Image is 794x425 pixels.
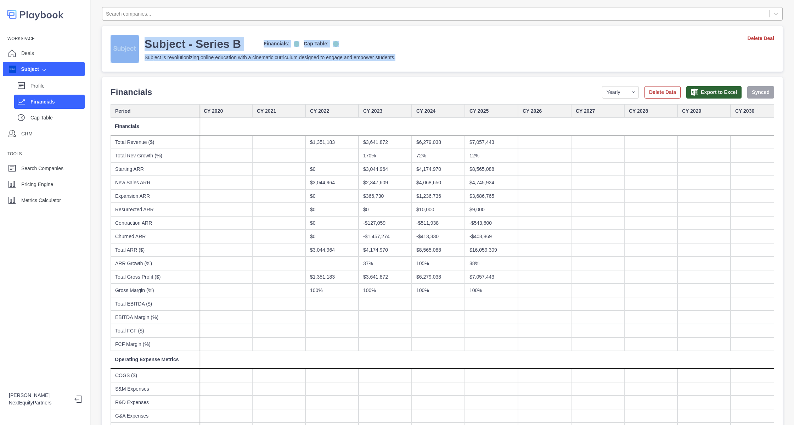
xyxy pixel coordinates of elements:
[21,50,34,57] p: Deals
[111,270,199,284] div: Total Gross Profit ($)
[518,104,571,118] div: CY 2026
[412,257,465,270] div: 105%
[305,203,359,216] div: $0
[111,337,199,351] div: FCF Margin (%)
[465,104,518,118] div: CY 2025
[252,104,305,118] div: CY 2021
[305,230,359,243] div: $0
[111,311,199,324] div: EBITDA Margin (%)
[199,104,252,118] div: CY 2020
[465,243,518,257] div: $16,059,309
[30,82,85,90] p: Profile
[111,104,199,118] div: Period
[465,257,518,270] div: 88%
[111,86,152,99] p: Financials
[412,189,465,203] div: $1,236,736
[305,216,359,230] div: $0
[30,98,85,106] p: Financials
[111,162,199,176] div: Starting ARR
[111,396,199,409] div: R&D Expenses
[465,176,518,189] div: $4,745,924
[145,54,395,61] p: Subject is revolutionizing online education with a cinematic curriculum designed to engage and em...
[465,203,518,216] div: $9,000
[359,284,412,297] div: 100%
[294,41,299,47] img: on-logo
[686,86,742,99] button: Export to Excel
[571,104,624,118] div: CY 2027
[305,135,359,149] div: $1,351,183
[111,35,139,63] img: company-logo
[465,135,518,149] div: $7,057,443
[359,257,412,270] div: 37%
[111,257,199,270] div: ARR Growth (%)
[111,243,199,257] div: Total ARR ($)
[111,176,199,189] div: New Sales ARR
[412,104,465,118] div: CY 2024
[305,243,359,257] div: $3,044,964
[465,162,518,176] div: $8,565,088
[9,66,16,73] img: company image
[359,189,412,203] div: $366,730
[412,270,465,284] div: $6,279,038
[747,86,774,99] button: Synced
[111,230,199,243] div: Churned ARR
[21,181,53,188] p: Pricing Engine
[731,104,784,118] div: CY 2030
[359,216,412,230] div: -$127,059
[305,104,359,118] div: CY 2022
[624,104,677,118] div: CY 2028
[9,399,69,407] p: NextEquityPartners
[305,270,359,284] div: $1,351,183
[111,297,199,311] div: Total EBITDA ($)
[359,135,412,149] div: $3,641,872
[412,243,465,257] div: $8,565,088
[264,40,289,47] p: Financials:
[9,392,69,399] p: [PERSON_NAME]
[111,369,199,382] div: COGS ($)
[111,351,199,369] div: Operating Expense Metrics
[111,284,199,297] div: Gross Margin (%)
[359,149,412,162] div: 170%
[465,216,518,230] div: -$543,600
[304,40,329,47] p: Cap Table:
[111,324,199,337] div: Total FCF ($)
[111,149,199,162] div: Total Rev Growth (%)
[21,165,63,172] p: Search Companies
[359,104,412,118] div: CY 2023
[359,270,412,284] div: $3,641,872
[465,149,518,162] div: 12%
[359,176,412,189] div: $2,347,609
[9,66,39,73] div: Subject
[30,114,85,122] p: Cap Table
[412,230,465,243] div: -$413,330
[412,149,465,162] div: 72%
[111,189,199,203] div: Expansion ARR
[677,104,731,118] div: CY 2029
[644,86,681,99] button: Delete Data
[359,230,412,243] div: -$1,457,274
[111,382,199,396] div: S&M Expenses
[21,130,33,138] p: CRM
[465,230,518,243] div: -$403,869
[21,197,61,204] p: Metrics Calculator
[465,189,518,203] div: $3,686,765
[111,216,199,230] div: Contraction ARR
[748,35,774,42] a: Delete Deal
[7,7,64,22] img: logo-colored
[465,284,518,297] div: 100%
[145,37,241,51] h3: Subject - Series B
[412,135,465,149] div: $6,279,038
[465,270,518,284] div: $7,057,443
[412,216,465,230] div: -$511,938
[305,162,359,176] div: $0
[333,41,339,47] img: on-logo
[359,162,412,176] div: $3,044,964
[412,176,465,189] div: $4,068,650
[412,203,465,216] div: $10,000
[359,203,412,216] div: $0
[111,203,199,216] div: Resurrected ARR
[305,284,359,297] div: 100%
[305,176,359,189] div: $3,044,964
[305,189,359,203] div: $0
[412,162,465,176] div: $4,174,970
